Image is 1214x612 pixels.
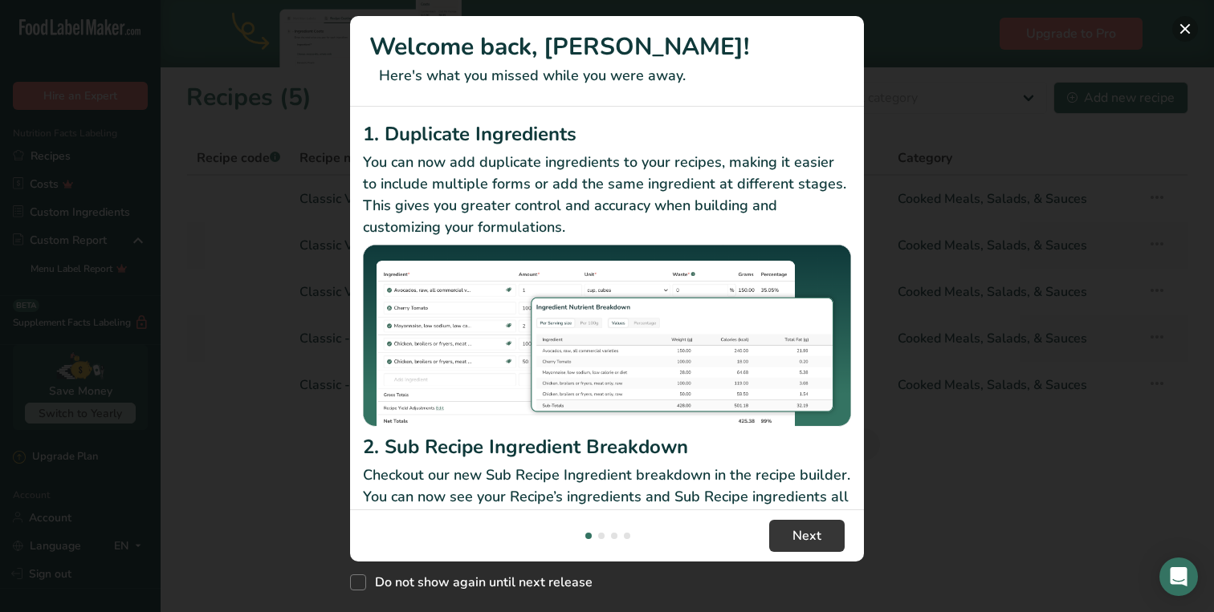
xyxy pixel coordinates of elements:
[369,65,845,87] p: Here's what you missed while you were away.
[769,520,845,552] button: Next
[369,29,845,65] h1: Welcome back, [PERSON_NAME]!
[366,574,593,590] span: Do not show again until next release
[363,152,851,238] p: You can now add duplicate ingredients to your recipes, making it easier to include multiple forms...
[363,245,851,427] img: Duplicate Ingredients
[792,526,821,545] span: Next
[363,432,851,461] h2: 2. Sub Recipe Ingredient Breakdown
[1159,557,1198,596] div: Open Intercom Messenger
[363,464,851,529] p: Checkout our new Sub Recipe Ingredient breakdown in the recipe builder. You can now see your Reci...
[363,120,851,148] h2: 1. Duplicate Ingredients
